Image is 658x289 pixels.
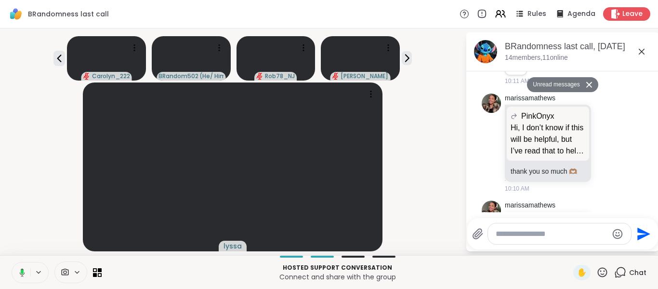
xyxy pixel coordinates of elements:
span: Chat [629,268,646,277]
p: Hi, I don’t know if this will be helpful, but I’ve read that to help mitigate heavy emotions and ... [511,122,585,157]
img: BRandomness last call, Oct 10 [474,40,497,63]
span: [PERSON_NAME] [341,72,388,80]
div: BRandomness last call, [DATE] [505,41,651,53]
button: Unread messages [527,77,582,93]
textarea: Type your message [496,229,608,239]
a: marissamathews [505,201,555,210]
span: ( He/ Him ) [199,72,224,80]
span: 10:11 AM [505,77,529,85]
span: BRandomness last call [28,9,109,19]
p: 14 members, 11 online [505,53,568,63]
img: https://sharewell-space-live.sfo3.digitaloceanspaces.com/user-generated/c117ea08-216e-4b1a-83e6-d... [482,94,501,113]
p: Hosted support conversation [107,263,567,272]
img: https://sharewell-space-live.sfo3.digitaloceanspaces.com/user-generated/c117ea08-216e-4b1a-83e6-d... [482,201,501,220]
span: PinkOnyx [521,110,554,122]
button: Emoji picker [612,228,623,240]
span: Leave [622,9,643,19]
span: lyssa [224,241,242,251]
span: audio-muted [256,73,263,80]
a: marissamathews [505,94,555,103]
span: Edited [535,77,552,85]
img: ShareWell Logomark [8,6,24,22]
span: Rules [527,9,546,19]
span: audio-muted [83,73,90,80]
p: thank you so much 🫶 [511,166,585,176]
span: • [531,77,533,85]
span: Carolyn_222 [92,72,130,80]
span: Agenda [567,9,595,19]
button: Send [632,223,653,245]
p: Connect and share with the group [107,272,567,282]
span: audio-muted [332,73,339,80]
span: 10:10 AM [505,184,529,193]
span: Rob78_NJ [265,72,295,80]
span: ✋ [577,267,587,278]
span: BRandom502 [158,72,198,80]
